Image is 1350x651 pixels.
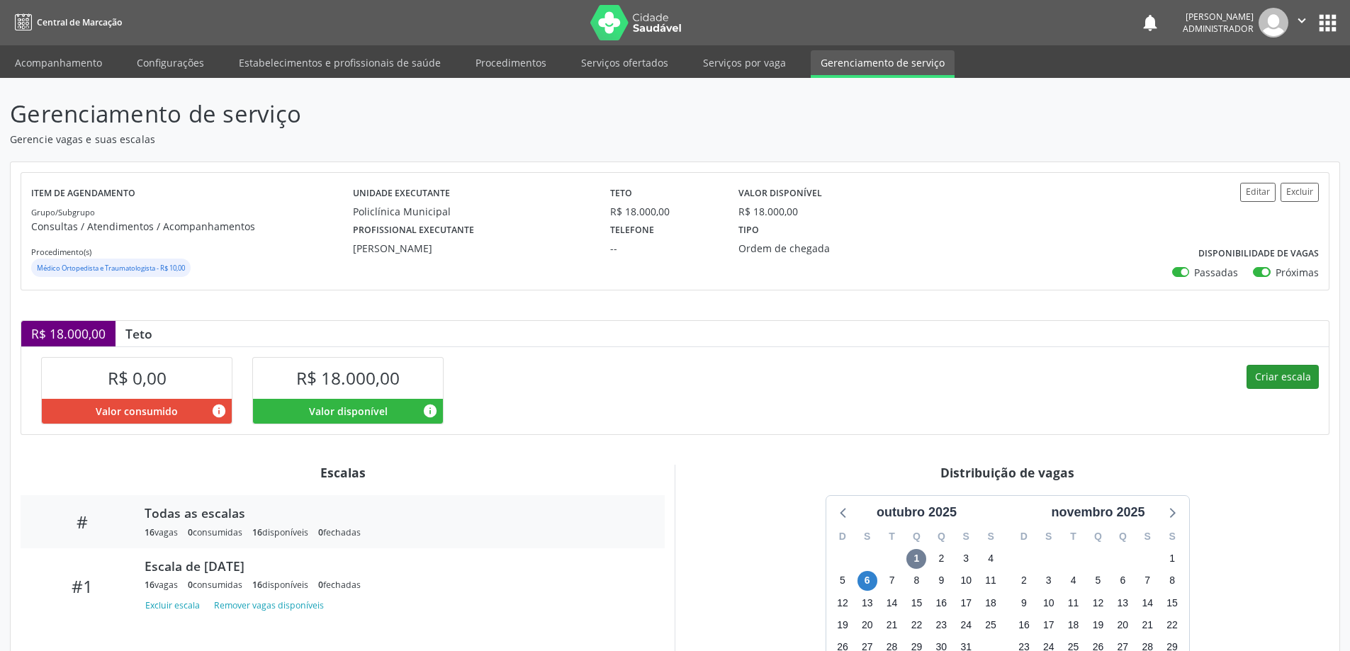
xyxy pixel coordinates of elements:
[1064,615,1084,635] span: terça-feira, 18 de novembro de 2025
[1137,615,1157,635] span: sexta-feira, 21 de novembro de 2025
[693,50,796,75] a: Serviços por vaga
[1086,526,1110,548] div: Q
[296,366,400,390] span: R$ 18.000,00
[855,526,879,548] div: S
[931,593,951,613] span: quinta-feira, 16 de outubro de 2025
[318,526,361,538] div: fechadas
[318,579,361,591] div: fechadas
[738,241,911,256] div: Ordem de chegada
[931,549,951,569] span: quinta-feira, 2 de outubro de 2025
[1088,593,1108,613] span: quarta-feira, 12 de novembro de 2025
[1183,23,1254,35] span: Administrador
[309,404,388,419] span: Valor disponível
[1113,571,1132,591] span: quinta-feira, 6 de novembro de 2025
[188,579,193,591] span: 0
[1064,593,1084,613] span: terça-feira, 11 de novembro de 2025
[610,241,719,256] div: --
[188,526,242,538] div: consumidas
[929,526,954,548] div: Q
[5,50,112,75] a: Acompanhamento
[833,593,853,613] span: domingo, 12 de outubro de 2025
[931,615,951,635] span: quinta-feira, 23 de outubro de 2025
[1259,8,1288,38] img: img
[811,50,955,78] a: Gerenciamento de serviço
[1160,526,1185,548] div: S
[882,593,902,613] span: terça-feira, 14 de outubro de 2025
[21,465,665,480] div: Escalas
[252,579,262,591] span: 16
[857,593,877,613] span: segunda-feira, 13 de outubro de 2025
[954,526,979,548] div: S
[1288,8,1315,38] button: 
[1110,526,1135,548] div: Q
[30,511,135,532] div: #
[1012,526,1037,548] div: D
[1113,593,1132,613] span: quinta-feira, 13 de novembro de 2025
[738,183,822,205] label: Valor disponível
[906,593,926,613] span: quarta-feira, 15 de outubro de 2025
[37,264,185,273] small: Médico Ortopedista e Traumatologista - R$ 10,00
[610,183,632,205] label: Teto
[145,526,178,538] div: vagas
[31,247,91,257] small: Procedimento(s)
[318,526,323,538] span: 0
[610,204,719,219] div: R$ 18.000,00
[1137,571,1157,591] span: sexta-feira, 7 de novembro de 2025
[1036,526,1061,548] div: S
[145,505,645,521] div: Todas as escalas
[1140,13,1160,33] button: notifications
[1315,11,1340,35] button: apps
[1113,615,1132,635] span: quinta-feira, 20 de novembro de 2025
[353,219,474,241] label: Profissional executante
[882,571,902,591] span: terça-feira, 7 de outubro de 2025
[252,526,308,538] div: disponíveis
[906,571,926,591] span: quarta-feira, 8 de outubro de 2025
[1240,183,1276,202] button: Editar
[1064,571,1084,591] span: terça-feira, 4 de novembro de 2025
[108,366,167,390] span: R$ 0,00
[906,615,926,635] span: quarta-feira, 22 de outubro de 2025
[931,571,951,591] span: quinta-feira, 9 de outubro de 2025
[318,579,323,591] span: 0
[610,219,654,241] label: Telefone
[188,526,193,538] span: 0
[956,593,976,613] span: sexta-feira, 17 de outubro de 2025
[1014,615,1034,635] span: domingo, 16 de novembro de 2025
[1162,615,1182,635] span: sábado, 22 de novembro de 2025
[353,241,590,256] div: [PERSON_NAME]
[1039,571,1059,591] span: segunda-feira, 3 de novembro de 2025
[1194,265,1238,280] label: Passadas
[127,50,214,75] a: Configurações
[685,465,1329,480] div: Distribuição de vagas
[831,526,855,548] div: D
[857,615,877,635] span: segunda-feira, 20 de outubro de 2025
[906,549,926,569] span: quarta-feira, 1 de outubro de 2025
[37,16,122,28] span: Central de Marcação
[422,403,438,419] i: Valor disponível para agendamentos feitos para este serviço
[879,526,904,548] div: T
[1039,615,1059,635] span: segunda-feira, 17 de novembro de 2025
[211,403,227,419] i: Valor consumido por agendamentos feitos para este serviço
[1247,365,1319,389] button: Criar escala
[904,526,929,548] div: Q
[353,204,590,219] div: Policlínica Municipal
[979,526,1003,548] div: S
[1061,526,1086,548] div: T
[252,579,308,591] div: disponíveis
[1183,11,1254,23] div: [PERSON_NAME]
[738,204,798,219] div: R$ 18.000,00
[145,579,178,591] div: vagas
[833,571,853,591] span: domingo, 5 de outubro de 2025
[981,571,1001,591] span: sábado, 11 de outubro de 2025
[1014,571,1034,591] span: domingo, 2 de novembro de 2025
[1281,183,1319,202] button: Excluir
[1135,526,1160,548] div: S
[30,576,135,596] div: #1
[956,615,976,635] span: sexta-feira, 24 de outubro de 2025
[1294,13,1310,28] i: 
[116,326,162,341] div: Teto
[981,593,1001,613] span: sábado, 18 de outubro de 2025
[1137,593,1157,613] span: sexta-feira, 14 de novembro de 2025
[353,183,450,205] label: Unidade executante
[1198,243,1319,265] label: Disponibilidade de vagas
